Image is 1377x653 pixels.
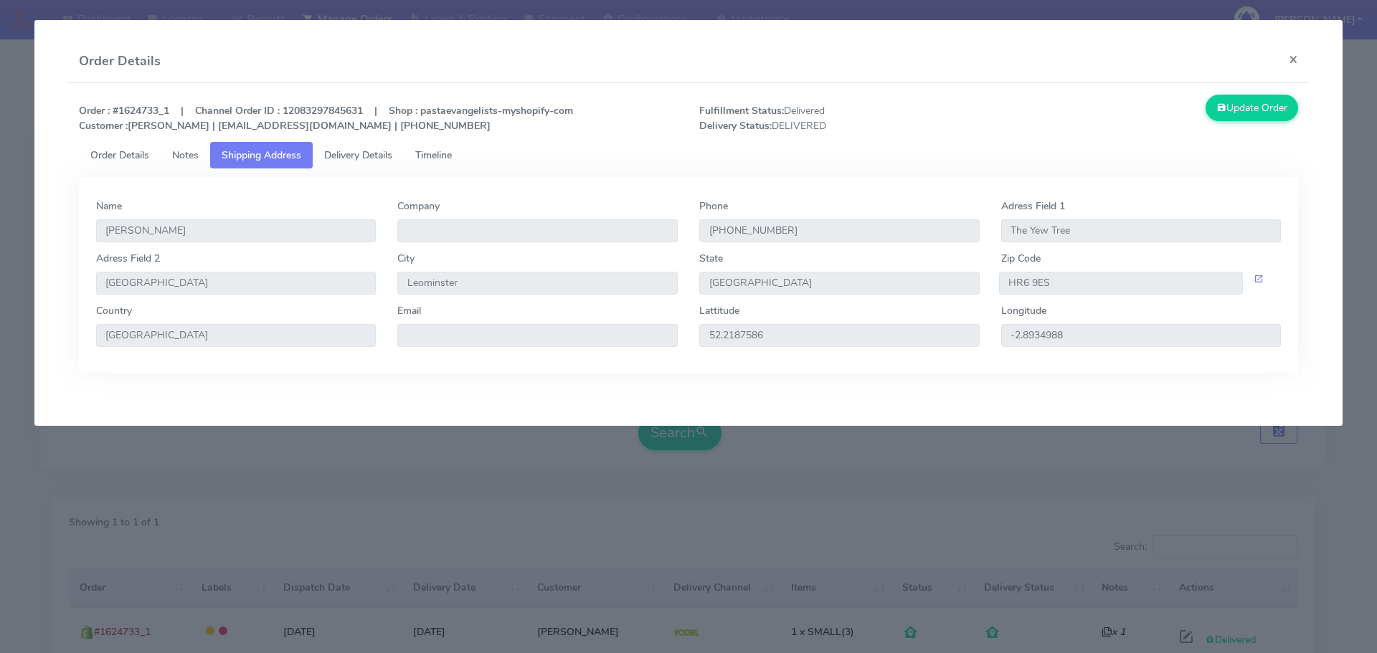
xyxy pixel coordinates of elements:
[397,251,415,266] label: City
[1206,95,1299,121] button: Update Order
[1001,303,1046,318] label: Longitude
[397,199,440,214] label: Company
[699,119,772,133] strong: Delivery Status:
[1001,251,1041,266] label: Zip Code
[79,119,128,133] strong: Customer :
[1001,199,1065,214] label: Adress Field 1
[699,199,728,214] label: Phone
[324,148,392,162] span: Delivery Details
[172,148,199,162] span: Notes
[688,103,999,133] span: Delivered DELIVERED
[397,303,421,318] label: Email
[90,148,149,162] span: Order Details
[79,142,1299,168] ul: Tabs
[96,199,122,214] label: Name
[699,104,784,118] strong: Fulfillment Status:
[96,251,160,266] label: Adress Field 2
[699,303,739,318] label: Lattitude
[79,104,573,133] strong: Order : #1624733_1 | Channel Order ID : 12083297845631 | Shop : pastaevangelists-myshopify-com [P...
[222,148,301,162] span: Shipping Address
[79,52,161,71] h4: Order Details
[96,303,132,318] label: Country
[415,148,452,162] span: Timeline
[1277,40,1310,78] button: Close
[699,251,723,266] label: State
